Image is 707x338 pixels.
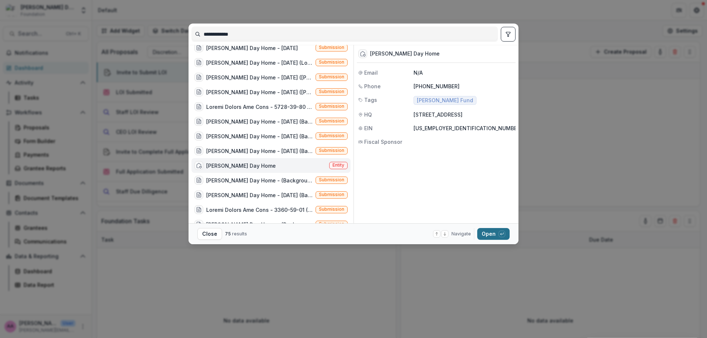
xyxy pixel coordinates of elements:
[364,111,372,118] span: HQ
[206,103,313,111] div: Loremi Dolors Ame Cons - 5728-39-80 (Adipiscing: Elitse Doeius, tempori ut 6370, la Etdolorem'a e...
[206,177,313,184] div: [PERSON_NAME] Day Home - (Background: [PERSON_NAME], founded in [DATE], is Nashville's oldest day...
[206,132,313,140] div: [PERSON_NAME] Day Home - [DATE] (Background: [PERSON_NAME], founded in [DATE], is Nashville's old...
[319,133,344,138] span: Submission
[477,228,510,240] button: Open
[206,147,313,155] div: [PERSON_NAME] Day Home - [DATE] (Background: [PERSON_NAME], founded in [DATE], is Nashville's old...
[319,45,344,50] span: Submission
[319,207,344,212] span: Submission
[319,104,344,109] span: Submission
[364,82,381,90] span: Phone
[206,44,298,52] div: [PERSON_NAME] Day Home - [DATE]
[197,228,222,240] button: Close
[414,82,514,90] p: [PHONE_NUMBER]
[206,191,313,199] div: [PERSON_NAME] Day Home - [DATE] (Background: [PERSON_NAME], founded in [DATE], is Nashville's old...
[333,163,344,168] span: Entity
[206,162,276,170] div: [PERSON_NAME] Day Home
[364,138,402,146] span: Fiscal Sponsor
[414,69,514,77] p: N/A
[206,59,313,67] div: [PERSON_NAME] Day Home - [DATE] (Looks appropriate except for the $290 service contract. Would re...
[319,177,344,182] span: Submission
[206,206,313,214] div: Loremi Dolors Ame Cons - 3360-59-01 (Adipiscing: Elitse Doeius, tempori ut 4628, la Etdolorem'a e...
[319,74,344,79] span: Submission
[319,89,344,94] span: Submission
[206,221,313,228] div: [PERSON_NAME] Day Home - (Background: DECLINE: THE FOUNDATION DOES NOT BUDGET FUNDS FOR SPECIAL E...
[319,118,344,124] span: Submission
[319,60,344,65] span: Submission
[319,221,344,227] span: Submission
[364,69,378,77] span: Email
[370,51,440,57] div: [PERSON_NAME] Day Home
[414,111,514,118] p: [STREET_ADDRESS]
[501,27,516,42] button: toggle filters
[364,96,377,104] span: Tags
[319,192,344,197] span: Submission
[232,231,247,236] span: results
[417,97,473,104] span: [PERSON_NAME] Fund
[206,118,313,125] div: [PERSON_NAME] Day Home - [DATE] (Background: [PERSON_NAME], founded in [DATE], is Nashville's old...
[206,88,313,96] div: [PERSON_NAME] Day Home - [DATE] ([PERSON_NAME] continues to provide responsive and effective chil...
[206,74,313,81] div: [PERSON_NAME] Day Home - [DATE] ([PERSON_NAME] continues to provide responsive and effective chil...
[225,231,231,236] span: 75
[451,231,471,237] span: Navigate
[364,124,373,132] span: EIN
[414,124,522,132] p: [US_EMPLOYER_IDENTIFICATION_NUMBER]
[319,148,344,153] span: Submission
